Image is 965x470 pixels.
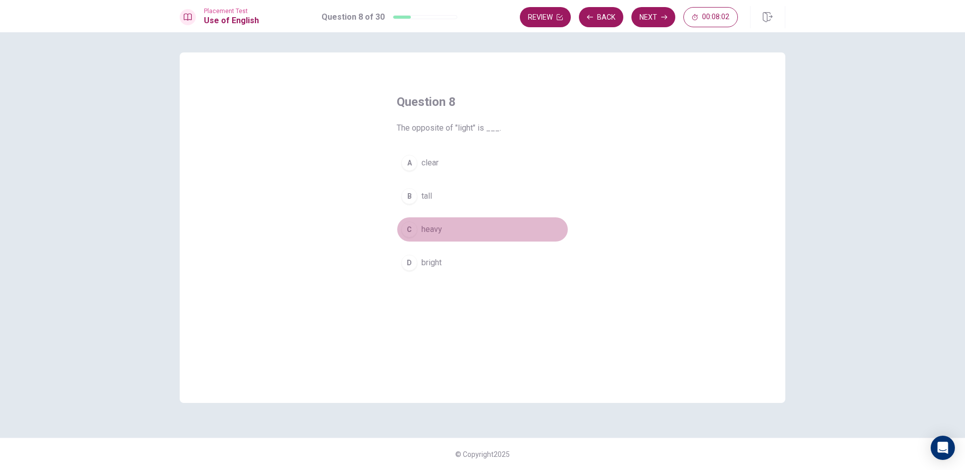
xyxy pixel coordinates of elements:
span: bright [421,257,442,269]
div: Open Intercom Messenger [931,436,955,460]
button: Back [579,7,623,27]
span: Placement Test [204,8,259,15]
span: clear [421,157,439,169]
button: Aclear [397,150,568,175]
button: Cheavy [397,217,568,242]
span: tall [421,190,432,202]
div: D [401,255,417,271]
h4: Question 8 [397,94,568,110]
div: B [401,188,417,204]
button: Next [631,7,675,27]
h1: Question 8 of 30 [321,11,385,23]
h1: Use of English [204,15,259,27]
button: 00:08:02 [683,7,738,27]
button: Dbright [397,250,568,275]
div: C [401,221,417,238]
span: © Copyright 2025 [455,450,510,458]
span: The opposite of "light" is ___. [397,122,568,134]
span: heavy [421,223,442,236]
button: Btall [397,184,568,209]
div: A [401,155,417,171]
span: 00:08:02 [702,13,729,21]
button: Review [520,7,571,27]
